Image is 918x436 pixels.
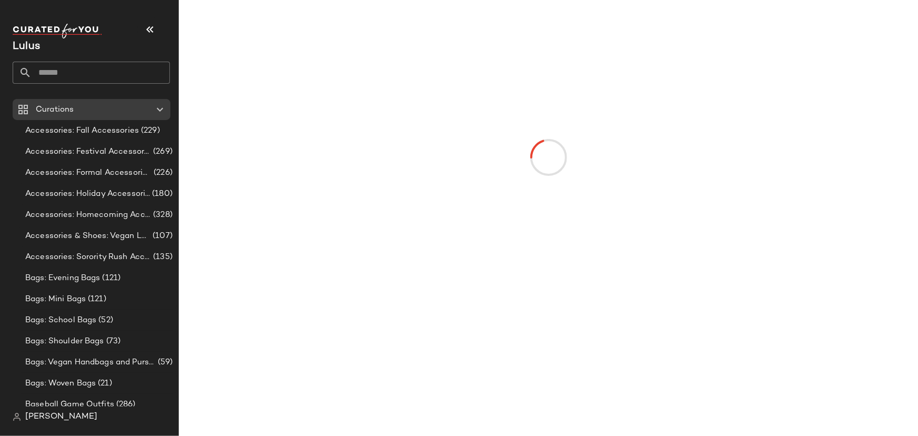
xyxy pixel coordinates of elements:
span: (121) [86,293,106,305]
span: Bags: Shoulder Bags [25,335,104,348]
span: (73) [104,335,121,348]
span: Accessories: Holiday Accessories [25,188,150,200]
span: Accessories: Festival Accessories [25,146,151,158]
span: [PERSON_NAME] [25,411,97,423]
span: Bags: Woven Bags [25,378,96,390]
span: (107) [150,230,173,242]
span: Bags: Vegan Handbags and Purses [25,356,156,369]
span: Current Company Name [13,41,40,52]
span: (269) [151,146,173,158]
span: Accessories & Shoes: Vegan Leather [25,230,150,242]
span: (180) [150,188,173,200]
span: (135) [151,251,173,263]
span: Accessories: Formal Accessories [25,167,152,179]
img: svg%3e [13,413,21,421]
span: Accessories: Fall Accessories [25,125,139,137]
span: (286) [114,399,136,411]
span: (21) [96,378,112,390]
span: Baseball Game Outfits [25,399,114,411]
span: Curations [36,104,74,116]
span: (59) [156,356,173,369]
img: cfy_white_logo.C9jOOHJF.svg [13,24,102,38]
span: Accessories: Sorority Rush Accessories [25,251,151,263]
span: Bags: Mini Bags [25,293,86,305]
span: Bags: Evening Bags [25,272,100,284]
span: (229) [139,125,160,137]
span: Bags: School Bags [25,314,96,326]
span: (226) [152,167,173,179]
span: (121) [100,272,121,284]
span: (52) [96,314,113,326]
span: Accessories: Homecoming Accessories [25,209,151,221]
span: (328) [151,209,173,221]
